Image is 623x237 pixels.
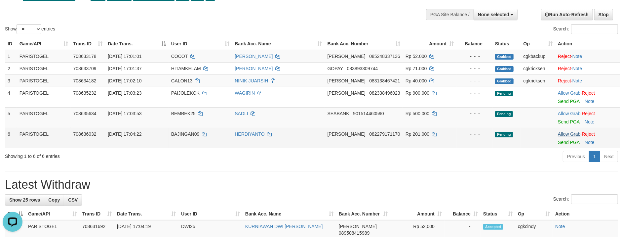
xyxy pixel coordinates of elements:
a: Reject [558,66,571,71]
span: SEABANK [328,111,349,116]
span: [DATE] 17:03:23 [108,90,141,96]
td: cgkricksen [521,62,556,74]
span: Copy 083893309744 to clipboard [347,66,378,71]
td: 6 [5,128,17,148]
td: · [555,74,620,87]
a: HERDIYANTO [235,131,265,137]
a: 1 [589,151,600,162]
a: [PERSON_NAME] [235,66,273,71]
th: Bank Acc. Number: activate to sort column ascending [336,208,390,220]
a: Show 25 rows [5,194,44,206]
a: Reject [558,78,571,83]
div: - - - [459,53,490,60]
span: [DATE] 17:01:01 [108,54,141,59]
a: NINIK JUARSIH [235,78,268,83]
td: · [555,62,620,74]
span: · [558,131,582,137]
th: Status: activate to sort column ascending [481,208,515,220]
a: Send PGA [558,99,579,104]
span: Rp 500.000 [406,111,429,116]
span: 708635232 [73,90,97,96]
span: Accepted [483,224,503,230]
span: [DATE] 17:02:10 [108,78,141,83]
div: - - - [459,90,490,96]
span: Grabbed [495,78,514,84]
span: Rp 71.000 [406,66,427,71]
td: 2 [5,62,17,74]
span: Copy 082279171170 to clipboard [369,131,400,137]
input: Search: [571,24,618,34]
span: Grabbed [495,54,514,60]
a: Allow Grab [558,90,580,96]
td: 1 [5,50,17,63]
span: None selected [478,12,509,17]
th: Date Trans.: activate to sort column ascending [114,208,178,220]
span: Copy 089508415989 to clipboard [339,230,370,236]
th: Game/API: activate to sort column ascending [17,38,71,50]
span: Copy 085248337136 to clipboard [369,54,400,59]
span: 708634182 [73,78,97,83]
a: Send PGA [558,119,579,124]
span: COCOT [171,54,188,59]
a: Note [572,54,582,59]
a: Stop [594,9,613,20]
div: PGA Site Balance / [426,9,474,20]
div: - - - [459,131,490,137]
th: ID: activate to sort column descending [5,208,25,220]
span: 708635634 [73,111,97,116]
th: Op: activate to sort column ascending [515,208,553,220]
a: Copy [44,194,64,206]
td: · [555,107,620,128]
span: GOPAY [328,66,343,71]
a: Send PGA [558,140,579,145]
a: Reject [582,131,595,137]
div: - - - [459,77,490,84]
h1: Latest Withdraw [5,178,618,191]
span: BEMBEK25 [171,111,196,116]
label: Search: [553,24,618,34]
span: Pending [495,91,513,96]
td: PARISTOGEL [17,107,71,128]
a: Note [572,66,582,71]
a: SADLI [235,111,248,116]
th: User ID: activate to sort column ascending [169,38,232,50]
td: PARISTOGEL [17,128,71,148]
span: Pending [495,111,513,117]
th: ID [5,38,17,50]
span: Copy 083138467421 to clipboard [369,78,400,83]
span: HITAMKELAM [171,66,201,71]
select: Showentries [17,24,41,34]
th: Trans ID: activate to sort column ascending [71,38,105,50]
th: Date Trans.: activate to sort column descending [105,38,169,50]
a: Reject [558,54,571,59]
span: [PERSON_NAME] [328,131,366,137]
span: [DATE] 17:01:37 [108,66,141,71]
td: · [555,50,620,63]
span: [DATE] 17:04:22 [108,131,141,137]
span: Rp 40.000 [406,78,427,83]
button: None selected [474,9,518,20]
button: Open LiveChat chat widget [3,3,22,23]
span: Pending [495,132,513,137]
label: Show entries [5,24,55,34]
a: Note [585,99,595,104]
div: - - - [459,110,490,117]
a: CSV [64,194,82,206]
label: Search: [553,194,618,204]
span: CSV [68,197,78,203]
span: [DATE] 17:03:53 [108,111,141,116]
a: Note [555,224,565,229]
span: PAIJOLEKOK [171,90,200,96]
td: cgkricksen [521,74,556,87]
span: 708633178 [73,54,97,59]
a: Note [585,140,595,145]
th: Bank Acc. Name: activate to sort column ascending [243,208,336,220]
a: WAGIRIN [235,90,255,96]
span: [PERSON_NAME] [328,90,366,96]
span: GALON13 [171,78,193,83]
a: Reject [582,90,595,96]
a: Note [585,119,595,124]
span: Rp 900.000 [406,90,429,96]
a: Reject [582,111,595,116]
th: Balance: activate to sort column ascending [445,208,481,220]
